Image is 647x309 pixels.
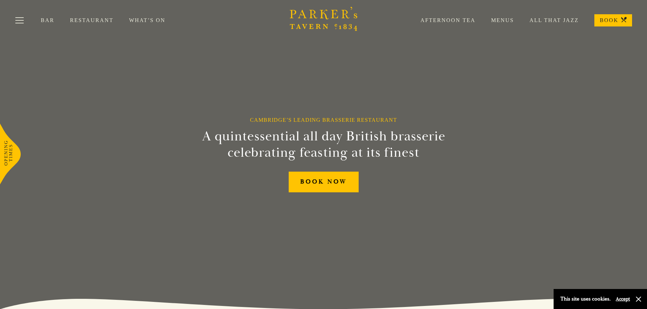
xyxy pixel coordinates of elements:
p: This site uses cookies. [560,294,611,304]
h2: A quintessential all day British brasserie celebrating feasting at its finest [169,128,479,161]
button: Accept [616,296,630,302]
a: BOOK NOW [289,172,359,192]
h1: Cambridge’s Leading Brasserie Restaurant [250,117,397,123]
button: Close and accept [635,296,642,303]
